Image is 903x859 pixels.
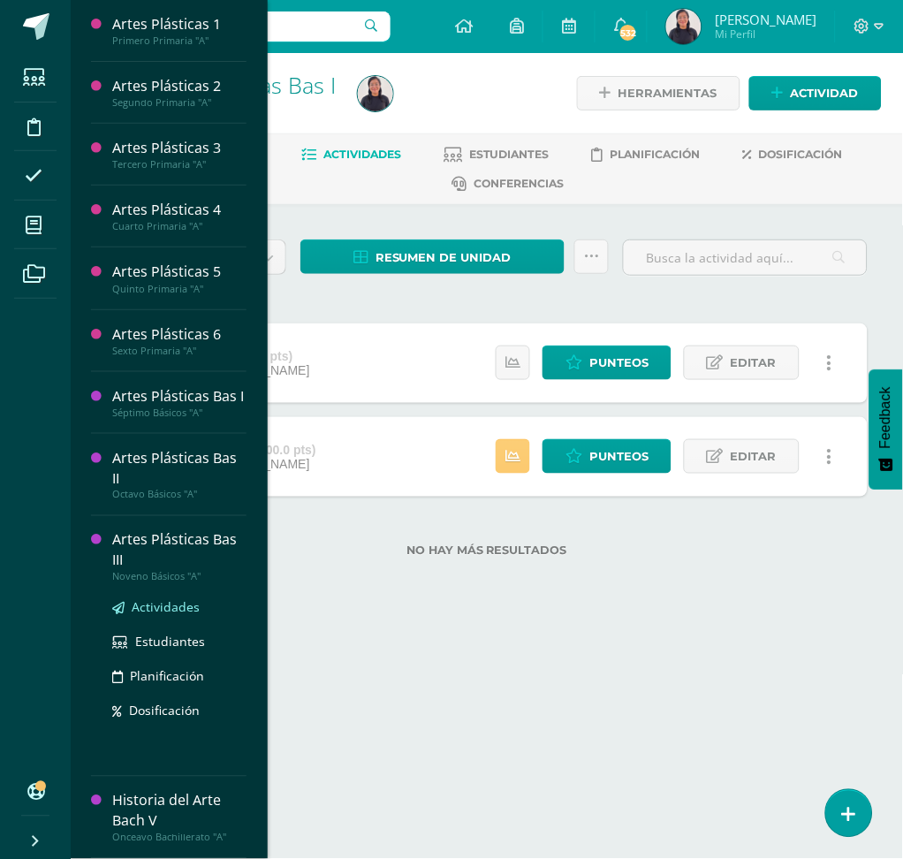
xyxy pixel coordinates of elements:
a: Artes Plásticas Bas ISéptimo Básicos "A" [112,386,247,419]
span: Editar [731,346,777,379]
span: Estudiantes [469,148,550,161]
a: Punteos [543,346,672,380]
span: Actividades [323,148,401,161]
a: Artes Plásticas 2Segundo Primaria "A" [112,76,247,109]
div: Octavo Básicos "A" [112,489,247,501]
span: Punteos [589,346,649,379]
a: Historia del Arte Bach VOnceavo Bachillerato "A" [112,791,247,844]
span: Actividad [791,77,859,110]
a: Artes Plásticas 1Primero Primaria "A" [112,14,247,47]
div: Primero Primaria "A" [112,34,247,47]
a: Artes Plásticas 4Cuarto Primaria "A" [112,200,247,232]
span: Actividades [132,599,200,616]
div: Artes Plásticas 3 [112,138,247,158]
img: 67078d01e56025b9630a76423ab6604b.png [666,9,702,44]
a: Estudiantes [112,632,247,652]
div: Artes Plásticas 5 [112,262,247,282]
div: Artes Plásticas 2 [112,76,247,96]
a: Planificación [592,141,701,169]
span: [PERSON_NAME] [715,11,816,28]
div: Séptimo Básicos "A" [112,407,247,419]
label: No hay más resultados [106,544,868,558]
div: Artes Plásticas Bas I [112,386,247,407]
span: Planificación [130,668,204,685]
span: Dosificación [129,703,200,719]
div: Artes Plásticas 4 [112,200,247,220]
span: Planificación [611,148,701,161]
div: Quinto Primaria "A" [112,283,247,295]
button: Feedback - Mostrar encuesta [869,369,903,490]
div: Onceavo Bachillerato "A" [112,832,247,844]
a: Artes Plásticas 3Tercero Primaria "A" [112,138,247,171]
a: Dosificación [112,701,247,721]
div: Artes Plásticas 6 [112,324,247,345]
div: Segundo Primaria "A" [112,96,247,109]
a: Herramientas [577,76,740,110]
div: Artes Plásticas Bas II [112,448,247,489]
a: Punteos [543,439,672,474]
strong: (100.0 pts) [255,443,316,457]
div: Noveno Básicos "A" [112,571,247,583]
span: Dosificación [759,148,843,161]
div: Historia del Arte Bach V [112,791,247,832]
span: Estudiantes [135,634,205,650]
span: Punteos [589,440,649,473]
img: 67078d01e56025b9630a76423ab6604b.png [358,76,393,111]
div: Sexto Primaria "A" [112,345,247,357]
div: Cuarto Primaria "A" [112,220,247,232]
a: Actividades [112,597,247,618]
a: Dosificación [743,141,843,169]
span: 532 [618,23,638,42]
div: Artes Plásticas 1 [112,14,247,34]
a: Artes Plásticas Bas IIOctavo Básicos "A" [112,448,247,501]
span: Mi Perfil [715,27,816,42]
a: Planificación [112,666,247,687]
div: Tercero Primaria "A" [112,158,247,171]
a: Resumen de unidad [300,239,565,274]
a: Artes Plásticas 6Sexto Primaria "A" [112,324,247,357]
span: Conferencias [474,177,565,190]
span: Resumen de unidad [376,241,512,274]
a: Artes Plásticas Bas IIINoveno Básicos "A" [112,530,247,583]
a: Estudiantes [444,141,550,169]
a: Artes Plásticas 5Quinto Primaria "A" [112,262,247,294]
span: Feedback [878,387,894,449]
a: Actividades [301,141,401,169]
a: Actividad [749,76,882,110]
span: Herramientas [618,77,717,110]
div: Artes Plásticas Bas III [112,530,247,571]
input: Busca la actividad aquí... [624,240,867,275]
span: Editar [731,440,777,473]
a: Conferencias [452,170,565,198]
